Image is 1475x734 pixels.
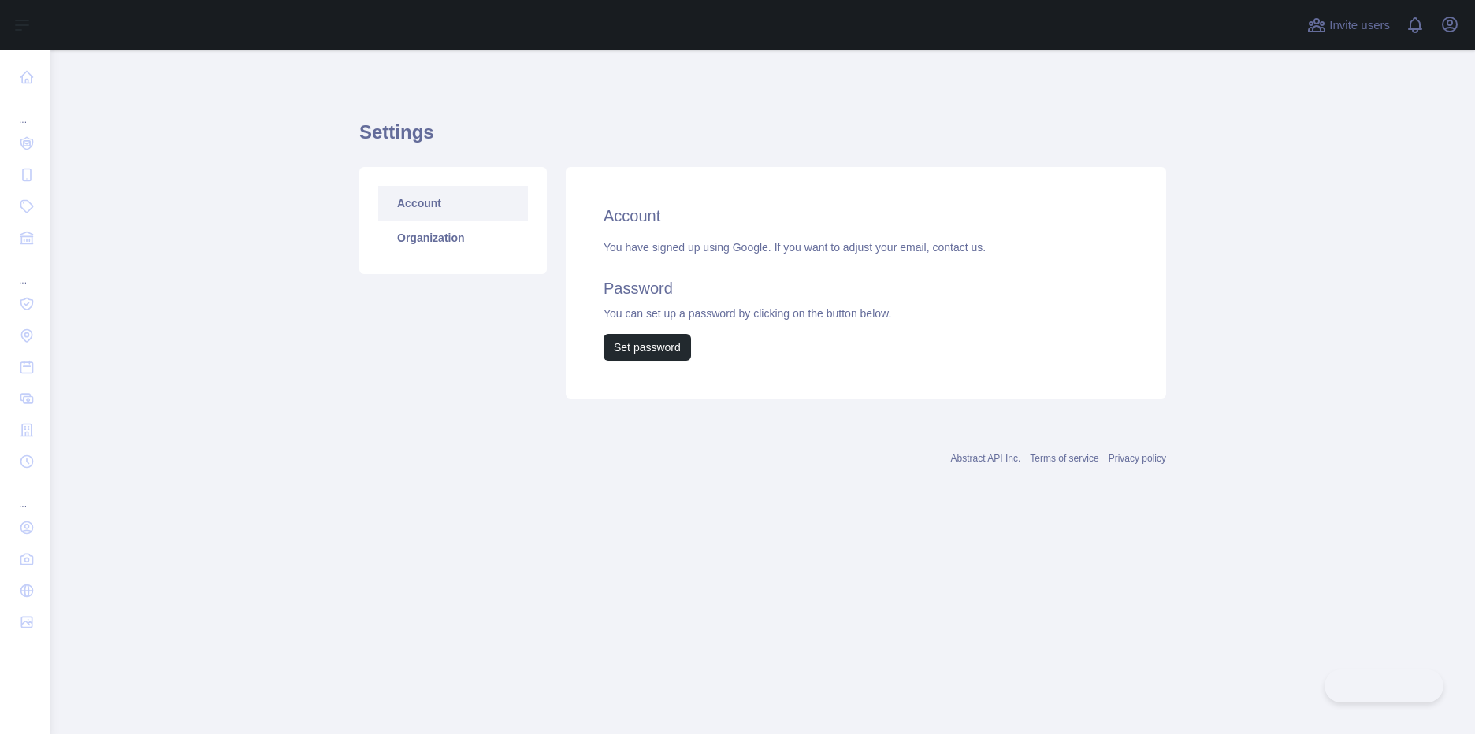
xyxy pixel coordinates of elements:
[1304,13,1393,38] button: Invite users
[1030,453,1098,464] a: Terms of service
[604,205,1128,227] h2: Account
[13,95,38,126] div: ...
[604,277,1128,299] h2: Password
[378,221,528,255] a: Organization
[604,239,1128,361] div: You have signed up using Google. If you want to adjust your email, You can set up a password by c...
[359,120,1166,158] h1: Settings
[13,479,38,510] div: ...
[951,453,1021,464] a: Abstract API Inc.
[378,186,528,221] a: Account
[1109,453,1166,464] a: Privacy policy
[932,241,986,254] a: contact us.
[13,255,38,287] div: ...
[1329,17,1390,35] span: Invite users
[604,334,691,361] button: Set password
[1325,669,1443,702] iframe: Toggle Customer Support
